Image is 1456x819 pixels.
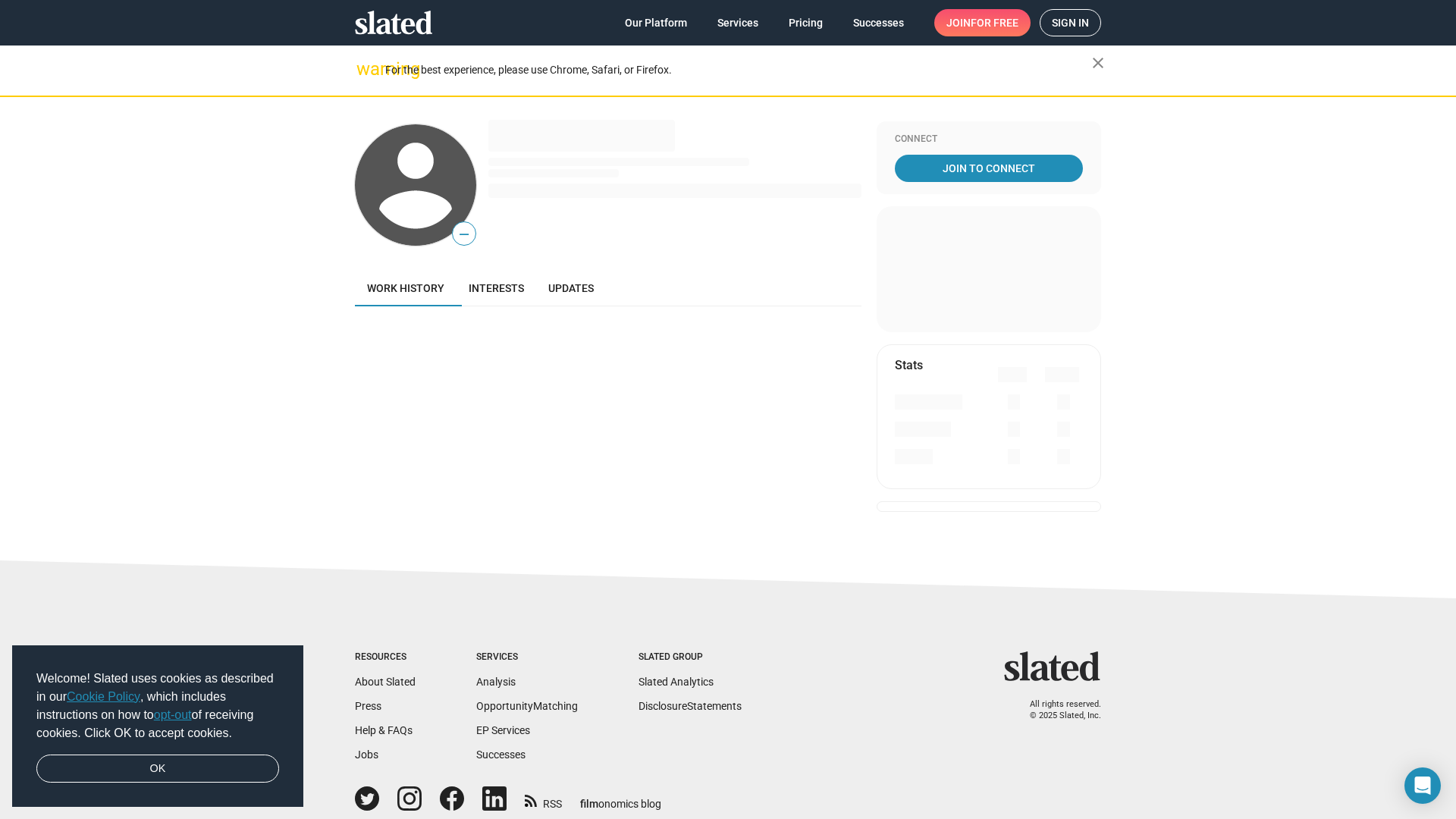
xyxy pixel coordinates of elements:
[898,155,1080,182] span: Join To Connect
[355,700,381,712] a: Press
[536,270,606,306] a: Updates
[1052,10,1089,36] span: Sign in
[36,670,279,742] span: Welcome! Slated uses cookies as described in our , which includes instructions on how to of recei...
[971,9,1018,36] span: for free
[1404,767,1441,804] div: Open Intercom Messenger
[476,676,516,688] a: Analysis
[154,708,192,721] a: opt-out
[895,155,1083,182] a: Join To Connect
[789,9,823,36] span: Pricing
[469,282,524,294] span: Interests
[367,282,444,294] span: Work history
[1089,54,1107,72] mat-icon: close
[777,9,835,36] a: Pricing
[385,60,1092,80] div: For the best experience, please use Chrome, Safari, or Firefox.
[525,788,562,811] a: RSS
[67,690,140,703] a: Cookie Policy
[934,9,1031,36] a: Joinfor free
[946,9,1018,36] span: Join
[625,9,687,36] span: Our Platform
[1040,9,1101,36] a: Sign in
[580,798,598,810] span: film
[717,9,758,36] span: Services
[356,60,375,78] mat-icon: warning
[639,676,714,688] a: Slated Analytics
[639,700,742,712] a: DisclosureStatements
[355,270,457,306] a: Work history
[895,357,923,373] mat-card-title: Stats
[613,9,699,36] a: Our Platform
[580,785,661,811] a: filmonomics blog
[476,651,578,664] div: Services
[548,282,594,294] span: Updates
[476,724,530,736] a: EP Services
[355,651,416,664] div: Resources
[36,755,279,783] a: dismiss cookie message
[853,9,904,36] span: Successes
[476,700,578,712] a: OpportunityMatching
[841,9,916,36] a: Successes
[639,651,742,664] div: Slated Group
[12,645,303,808] div: cookieconsent
[355,748,378,761] a: Jobs
[476,748,526,761] a: Successes
[355,676,416,688] a: About Slated
[1014,699,1101,721] p: All rights reserved. © 2025 Slated, Inc.
[895,133,1083,146] div: Connect
[453,224,475,244] span: —
[355,724,413,736] a: Help & FAQs
[457,270,536,306] a: Interests
[705,9,770,36] a: Services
